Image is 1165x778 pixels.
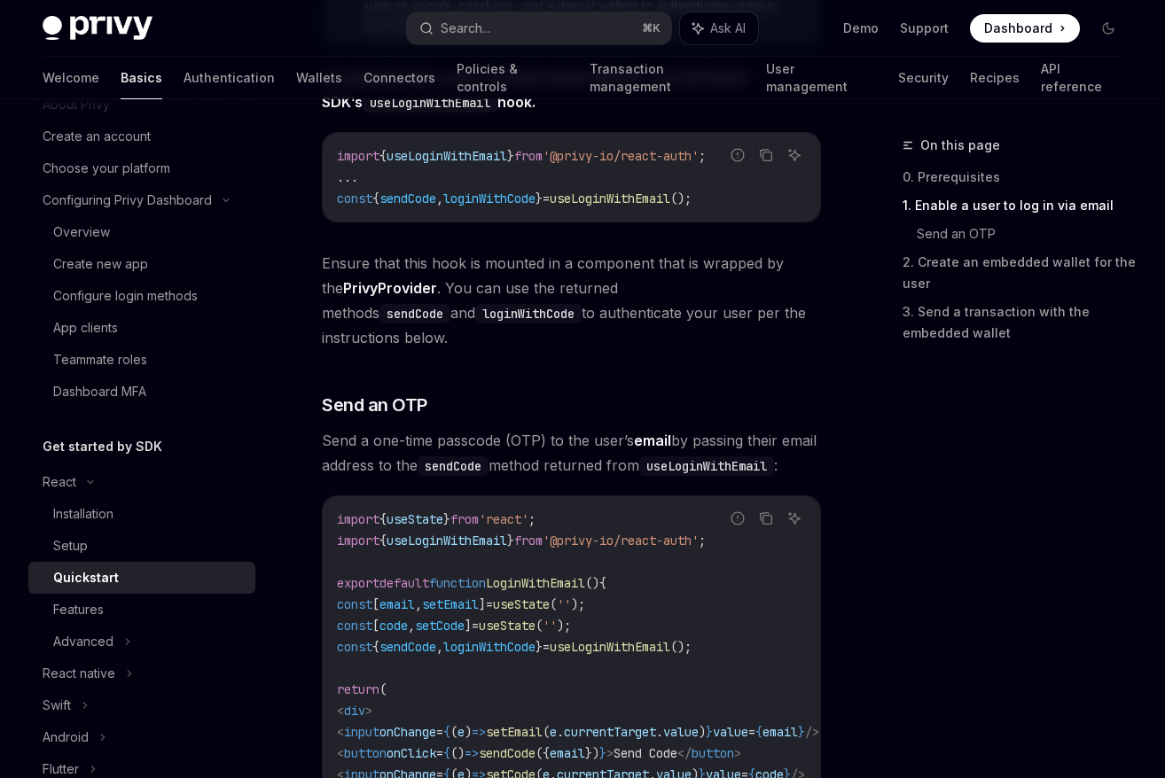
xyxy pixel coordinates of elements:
a: Welcome [43,57,99,99]
span: onClick [387,745,436,761]
span: onChange [379,724,436,740]
div: Installation [53,503,113,525]
span: ] [479,596,486,612]
span: < [337,703,344,719]
button: Search...⌘K [407,12,670,44]
button: Ask AI [783,507,806,530]
span: ) [465,724,472,740]
button: Ask AI [680,12,758,44]
span: div [344,703,365,719]
span: Ask AI [710,19,746,37]
a: App clients [28,312,255,344]
button: Copy the contents from the code block [755,144,778,167]
span: < [337,745,344,761]
span: default [379,575,429,591]
span: useLoginWithEmail [550,639,670,655]
span: input [344,724,379,740]
div: Setup [53,535,88,556]
span: button [344,745,387,761]
span: . [557,724,564,740]
span: . [656,724,663,740]
code: sendCode [418,456,489,476]
span: { [379,511,387,527]
span: useState [387,511,443,527]
span: () [585,575,599,591]
span: (); [670,191,692,206]
span: '' [557,596,571,612]
span: import [337,533,379,548]
span: On this page [920,135,1000,156]
a: API reference [1041,57,1122,99]
span: ) [699,724,706,740]
span: [ [372,618,379,634]
span: ( [550,596,557,612]
span: loginWithCode [443,191,536,206]
span: ( [543,724,550,740]
span: '@privy-io/react-auth' [543,533,699,548]
span: Ensure that this hook is mounted in a component that is wrapped by the . You can use the returned... [322,251,821,350]
strong: email [634,432,671,449]
div: React [43,471,76,493]
span: export [337,575,379,591]
span: } [599,745,606,761]
button: Toggle dark mode [1094,14,1122,43]
a: 3. Send a transaction with the embedded wallet [903,298,1137,347]
span: /> [805,724,819,740]
span: const [337,639,372,655]
a: Choose your platform [28,152,255,184]
div: Dashboard MFA [53,381,146,402]
span: ( [536,618,543,634]
div: React native [43,663,115,684]
a: Wallets [296,57,342,99]
span: import [337,148,379,164]
a: Installation [28,498,255,530]
a: PrivyProvider [343,279,437,298]
span: { [379,148,387,164]
span: code [379,618,408,634]
span: from [514,533,543,548]
span: LoginWithEmail [486,575,585,591]
span: ... [337,169,358,185]
span: value [713,724,748,740]
span: = [543,191,550,206]
a: Recipes [970,57,1020,99]
a: Security [898,57,949,99]
span: useLoginWithEmail [550,191,670,206]
span: ] [465,618,472,634]
span: sendCode [479,745,536,761]
a: Teammate roles [28,344,255,376]
span: = [748,724,755,740]
span: loginWithCode [443,639,536,655]
a: Transaction management [590,57,745,99]
span: sendCode [379,639,436,655]
span: setCode [415,618,465,634]
span: ; [699,148,706,164]
h5: Get started by SDK [43,436,162,457]
span: email [379,596,415,612]
span: > [365,703,372,719]
span: e [550,724,557,740]
a: User management [766,57,876,99]
span: (); [670,639,692,655]
span: button [692,745,734,761]
span: Send a one-time passcode (OTP) to the user’s by passing their email address to the method returne... [322,428,821,478]
span: > [734,745,741,761]
span: setEmail [486,724,543,740]
span: from [450,511,479,527]
span: ( [450,724,457,740]
a: 2. Create an embedded wallet for the user [903,248,1137,298]
span: > [606,745,614,761]
span: ({ [536,745,550,761]
span: import [337,511,379,527]
span: , [408,618,415,634]
div: Configure login methods [53,285,198,307]
code: sendCode [379,304,450,323]
span: { [599,575,606,591]
div: Teammate roles [53,349,147,370]
span: } [536,191,543,206]
span: { [372,639,379,655]
div: App clients [53,317,118,338]
div: Search... [441,18,490,39]
a: Dashboard [970,14,1080,43]
span: currentTarget [564,724,656,740]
